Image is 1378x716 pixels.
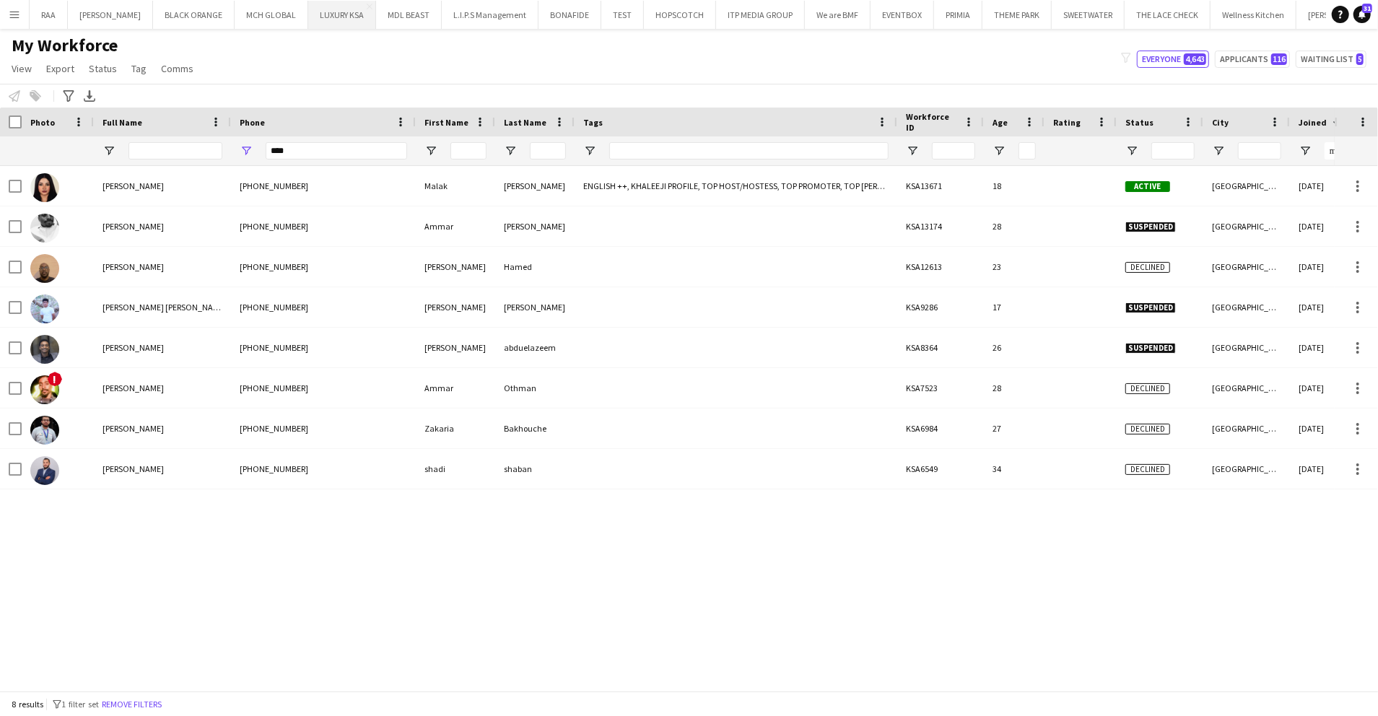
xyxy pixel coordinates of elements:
[984,166,1045,206] div: 18
[103,463,164,474] span: [PERSON_NAME]
[1299,117,1327,128] span: Joined
[1125,1,1211,29] button: THE LACE CHECK
[30,254,59,283] img: Ahmed Hamed
[99,697,165,712] button: Remove filters
[103,261,164,272] span: [PERSON_NAME]
[1290,449,1377,489] div: [DATE]
[1125,117,1154,128] span: Status
[103,180,164,191] span: [PERSON_NAME]
[103,423,164,434] span: [PERSON_NAME]
[68,1,153,29] button: [PERSON_NAME]
[1125,343,1176,354] span: Suspended
[235,1,308,29] button: MCH GLOBAL
[1211,1,1296,29] button: Wellness Kitchen
[30,335,59,364] img: mohammed abduelazeem
[1203,206,1290,246] div: [GEOGRAPHIC_DATA]
[1125,302,1176,313] span: Suspended
[1356,53,1364,65] span: 5
[1271,53,1287,65] span: 116
[231,328,416,367] div: [PHONE_NUMBER]
[644,1,716,29] button: HOPSCOTCH
[416,449,495,489] div: shadi
[897,449,984,489] div: KSA6549
[984,247,1045,287] div: 23
[495,247,575,287] div: Hamed
[153,1,235,29] button: BLACK ORANGE
[1203,328,1290,367] div: [GEOGRAPHIC_DATA]
[609,142,889,160] input: Tags Filter Input
[583,117,603,128] span: Tags
[89,62,117,75] span: Status
[1125,464,1170,475] span: Declined
[495,287,575,327] div: [PERSON_NAME]
[1296,51,1366,68] button: Waiting list5
[240,144,253,157] button: Open Filter Menu
[60,87,77,105] app-action-btn: Advanced filters
[30,456,59,485] img: shadi shaban
[30,375,59,404] img: Ammar Othman
[897,328,984,367] div: KSA8364
[1290,166,1377,206] div: [DATE]
[1290,247,1377,287] div: [DATE]
[504,117,546,128] span: Last Name
[495,328,575,367] div: abduelazeem
[240,117,265,128] span: Phone
[103,302,227,313] span: [PERSON_NAME] [PERSON_NAME]
[984,409,1045,448] div: 27
[131,62,147,75] span: Tag
[30,1,68,29] button: RAA
[83,59,123,78] a: Status
[575,166,897,206] div: ENGLISH ++, KHALEEJI PROFILE, TOP HOST/HOSTESS, TOP PROMOTER, TOP [PERSON_NAME]
[1325,142,1368,160] input: Joined Filter Input
[932,142,975,160] input: Workforce ID Filter Input
[1125,262,1170,273] span: Declined
[1052,1,1125,29] button: SWEETWATER
[1053,117,1081,128] span: Rating
[103,221,164,232] span: [PERSON_NAME]
[1353,6,1371,23] a: 31
[231,287,416,327] div: [PHONE_NUMBER]
[231,247,416,287] div: [PHONE_NUMBER]
[982,1,1052,29] button: THEME PARK
[984,368,1045,408] div: 28
[1125,424,1170,435] span: Declined
[266,142,407,160] input: Phone Filter Input
[12,35,118,56] span: My Workforce
[1290,206,1377,246] div: [DATE]
[416,166,495,206] div: Malak
[495,368,575,408] div: Othman
[442,1,538,29] button: L.I.P.S Management
[30,294,59,323] img: Mohammed Hassan Salah
[934,1,982,29] button: PRIMIA
[1238,142,1281,160] input: City Filter Input
[495,409,575,448] div: Bakhouche
[1290,409,1377,448] div: [DATE]
[583,144,596,157] button: Open Filter Menu
[61,699,99,710] span: 1 filter set
[906,111,958,133] span: Workforce ID
[126,59,152,78] a: Tag
[30,214,59,243] img: Ammar Mohamed
[1215,51,1290,68] button: Applicants116
[231,368,416,408] div: [PHONE_NUMBER]
[1290,328,1377,367] div: [DATE]
[1212,144,1225,157] button: Open Filter Menu
[48,372,62,386] span: !
[231,449,416,489] div: [PHONE_NUMBER]
[103,383,164,393] span: [PERSON_NAME]
[538,1,601,29] button: BONAFIDE
[424,144,437,157] button: Open Filter Menu
[984,449,1045,489] div: 34
[897,368,984,408] div: KSA7523
[161,62,193,75] span: Comms
[984,206,1045,246] div: 28
[1299,144,1312,157] button: Open Filter Menu
[376,1,442,29] button: MDL BEAST
[495,166,575,206] div: [PERSON_NAME]
[716,1,805,29] button: ITP MEDIA GROUP
[1125,222,1176,232] span: Suspended
[1203,409,1290,448] div: [GEOGRAPHIC_DATA]
[1203,247,1290,287] div: [GEOGRAPHIC_DATA]
[30,117,55,128] span: Photo
[601,1,644,29] button: TEST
